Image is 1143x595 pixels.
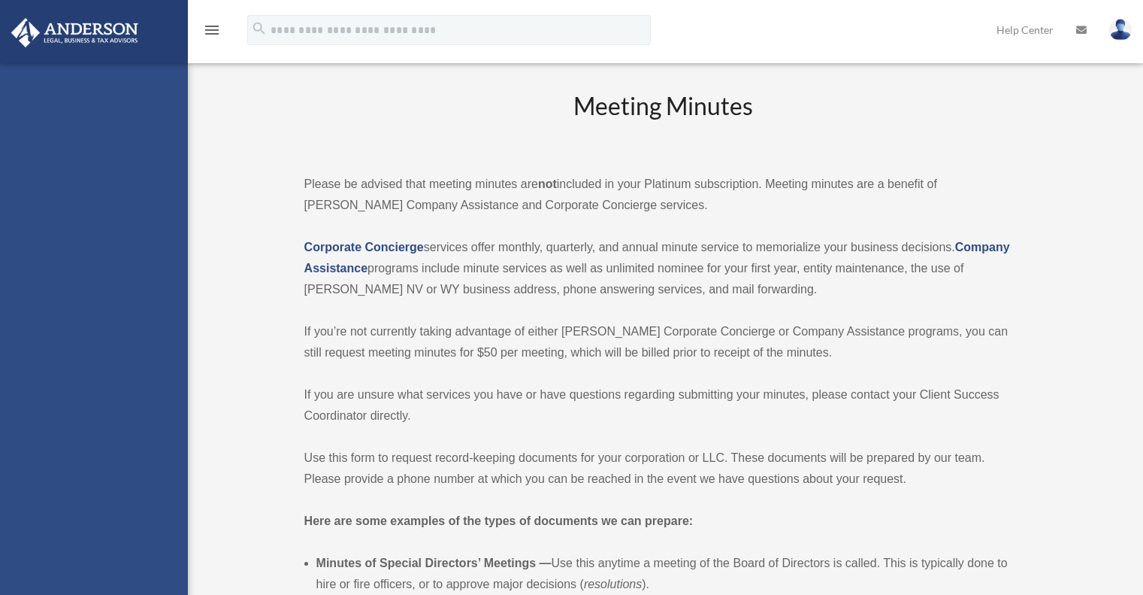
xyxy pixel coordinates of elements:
[304,448,1024,490] p: Use this form to request record-keeping documents for your corporation or LLC. These documents wi...
[251,20,268,37] i: search
[304,241,424,253] a: Corporate Concierge
[304,174,1024,216] p: Please be advised that meeting minutes are included in your Platinum subscription. Meeting minute...
[316,553,1024,595] li: Use this anytime a meeting of the Board of Directors is called. This is typically done to hire or...
[203,26,221,39] a: menu
[316,557,552,569] b: Minutes of Special Directors’ Meetings —
[304,515,694,527] strong: Here are some examples of the types of documents we can prepare:
[1109,19,1132,41] img: User Pic
[304,90,1024,152] h2: Meeting Minutes
[538,178,557,190] strong: not
[7,18,143,47] img: Anderson Advisors Platinum Portal
[203,21,221,39] i: menu
[304,241,1010,275] a: Company Assistance
[304,237,1024,300] p: services offer monthly, quarterly, and annual minute service to memorialize your business decisio...
[584,578,642,590] em: resolutions
[304,384,1024,427] p: If you are unsure what services you have or have questions regarding submitting your minutes, ple...
[304,321,1024,363] p: If you’re not currently taking advantage of either [PERSON_NAME] Corporate Concierge or Company A...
